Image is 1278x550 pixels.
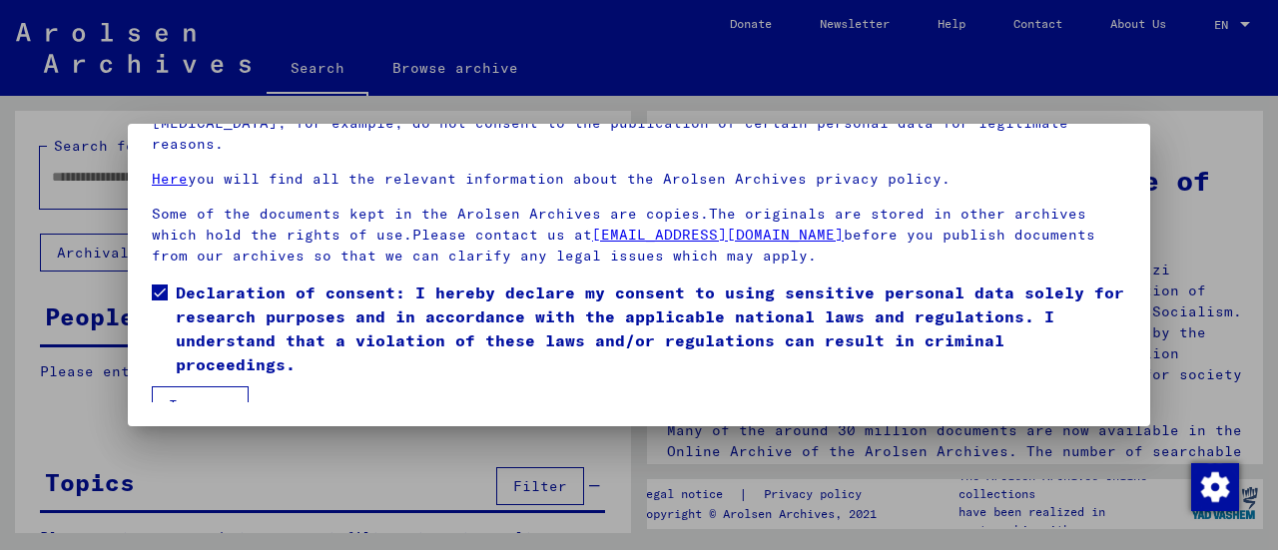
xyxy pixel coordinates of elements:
img: Change consent [1191,463,1239,511]
p: Some of the documents kept in the Arolsen Archives are copies.The originals are stored in other a... [152,204,1126,267]
a: Here [152,170,188,188]
div: Change consent [1190,462,1238,510]
p: you will find all the relevant information about the Arolsen Archives privacy policy. [152,169,1126,190]
span: Declaration of consent: I hereby declare my consent to using sensitive personal data solely for r... [176,280,1126,376]
button: I agree [152,386,249,424]
a: [EMAIL_ADDRESS][DOMAIN_NAME] [592,226,844,244]
p: Please if you, as someone who is personally affected or as a relative of a victim of [MEDICAL_DAT... [152,92,1126,155]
